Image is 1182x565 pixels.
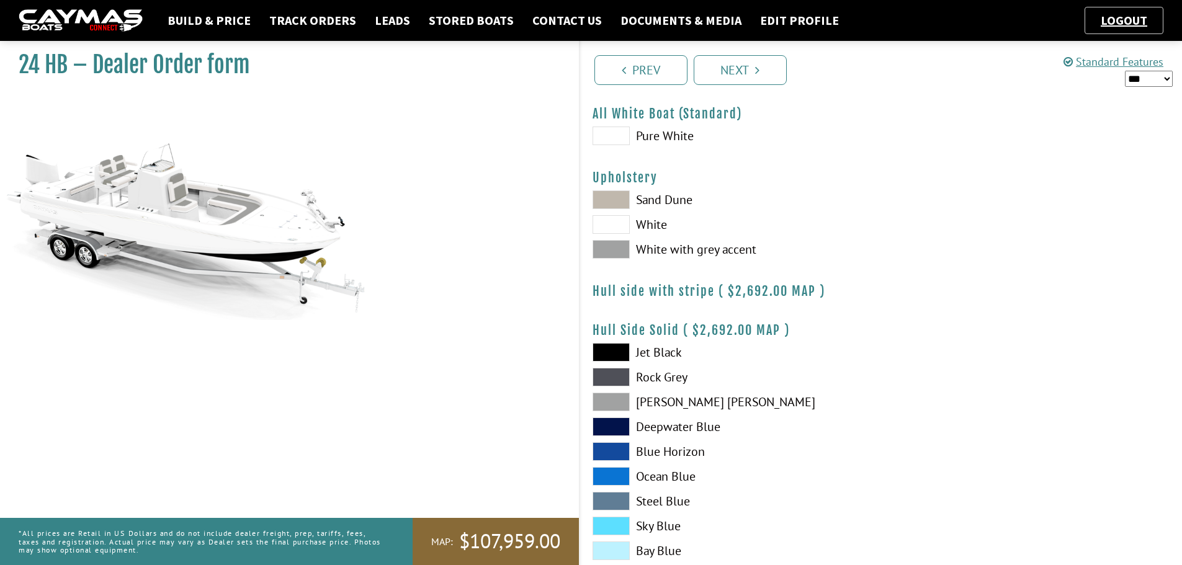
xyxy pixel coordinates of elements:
[1063,55,1163,69] a: Standard Features
[423,12,520,29] a: Stored Boats
[593,492,869,510] label: Steel Blue
[459,528,560,554] span: $107,959.00
[593,368,869,386] label: Rock Grey
[593,190,869,209] label: Sand Dune
[161,12,257,29] a: Build & Price
[413,518,579,565] a: MAP:$107,959.00
[692,323,781,338] span: $2,692.00 MAP
[754,12,845,29] a: Edit Profile
[593,541,869,560] label: Bay Blue
[593,417,869,436] label: Deepwater Blue
[593,240,869,259] label: White with grey accent
[526,12,608,29] a: Contact Us
[593,106,1170,122] h4: All White Boat (Standard)
[593,393,869,411] label: [PERSON_NAME] [PERSON_NAME]
[594,55,687,85] a: Prev
[263,12,362,29] a: Track Orders
[694,55,787,85] a: Next
[614,12,748,29] a: Documents & Media
[728,283,816,299] span: $2,692.00 MAP
[593,467,869,486] label: Ocean Blue
[593,343,869,362] label: Jet Black
[593,517,869,535] label: Sky Blue
[593,215,869,234] label: White
[369,12,416,29] a: Leads
[19,51,548,79] h1: 24 HB – Dealer Order form
[593,127,869,145] label: Pure White
[593,442,869,461] label: Blue Horizon
[19,523,385,560] p: *All prices are Retail in US Dollars and do not include dealer freight, prep, tariffs, fees, taxe...
[431,535,453,548] span: MAP:
[593,283,1170,299] h4: Hull side with stripe ( )
[19,9,143,32] img: caymas-dealer-connect-2ed40d3bc7270c1d8d7ffb4b79bf05adc795679939227970def78ec6f6c03838.gif
[1095,12,1153,28] a: Logout
[593,323,1170,338] h4: Hull Side Solid ( )
[593,170,1170,185] h4: Upholstery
